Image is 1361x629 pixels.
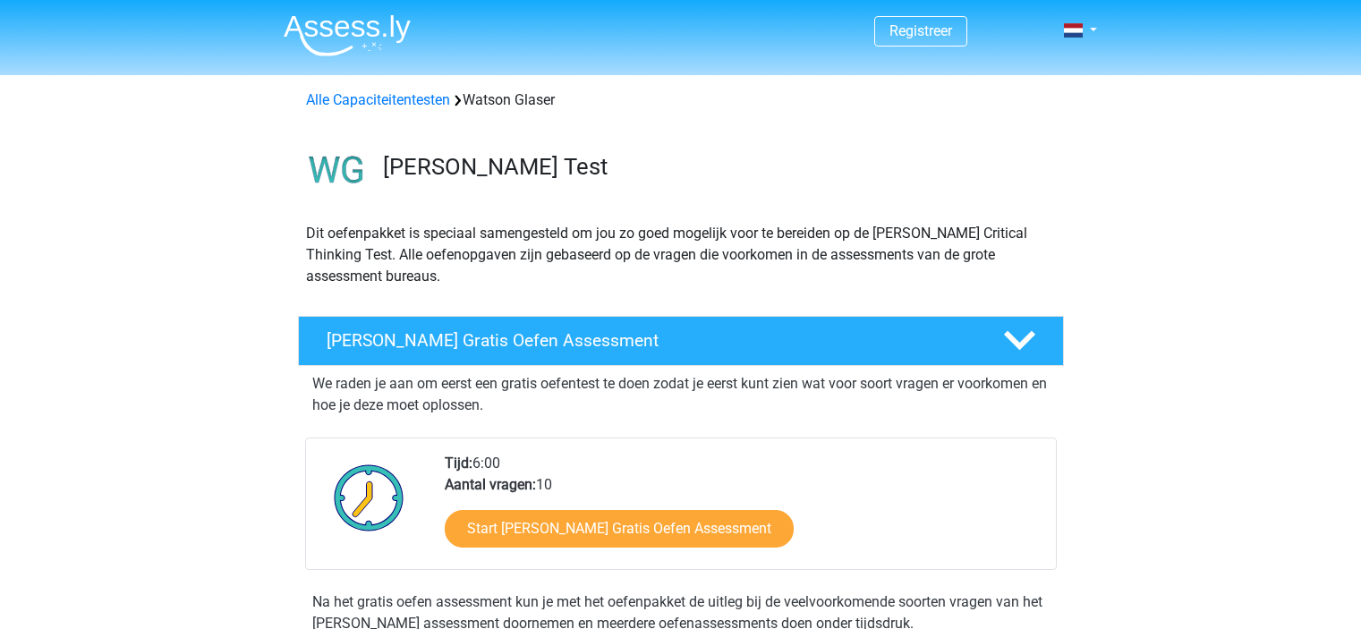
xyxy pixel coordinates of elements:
p: Dit oefenpakket is speciaal samengesteld om jou zo goed mogelijk voor te bereiden op de [PERSON_N... [306,223,1056,287]
b: Tijd: [445,455,472,472]
p: We raden je aan om eerst een gratis oefentest te doen zodat je eerst kunt zien wat voor soort vra... [312,373,1050,416]
a: Alle Capaciteitentesten [306,91,450,108]
a: [PERSON_NAME] Gratis Oefen Assessment [291,316,1071,366]
img: Klok [324,453,414,542]
div: 6:00 10 [431,453,1055,569]
a: Start [PERSON_NAME] Gratis Oefen Assessment [445,510,794,548]
h3: [PERSON_NAME] Test [383,153,1050,181]
img: watson glaser [299,132,375,208]
img: Assessly [284,14,411,56]
a: Registreer [889,22,952,39]
b: Aantal vragen: [445,476,536,493]
div: Watson Glaser [299,89,1063,111]
h4: [PERSON_NAME] Gratis Oefen Assessment [327,330,974,351]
